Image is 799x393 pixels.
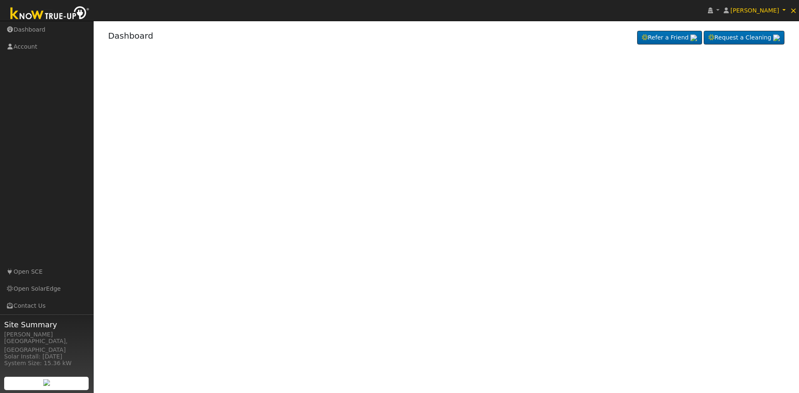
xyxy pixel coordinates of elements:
a: Refer a Friend [637,31,702,45]
span: × [790,5,797,15]
a: Request a Cleaning [704,31,784,45]
div: System Size: 15.36 kW [4,359,89,368]
div: [PERSON_NAME] [4,330,89,339]
span: Site Summary [4,319,89,330]
a: Dashboard [108,31,154,41]
img: retrieve [773,35,780,41]
div: [GEOGRAPHIC_DATA], [GEOGRAPHIC_DATA] [4,337,89,354]
img: retrieve [690,35,697,41]
img: Know True-Up [6,5,94,23]
img: retrieve [43,379,50,386]
div: Solar Install: [DATE] [4,352,89,361]
span: [PERSON_NAME] [730,7,779,14]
